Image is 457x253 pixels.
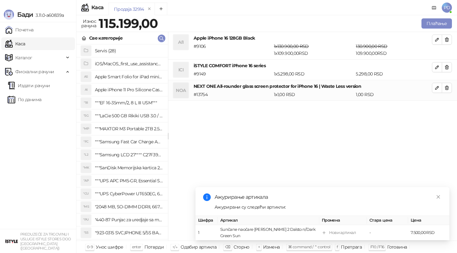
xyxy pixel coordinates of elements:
h4: Apple iPhone 16 128GB Black [194,35,432,42]
div: "5G [81,111,91,121]
h4: """Samsung LCD 27"""" C27F390FHUXEN""" [95,150,163,160]
div: "PU [81,215,91,225]
div: Одабир артикла [181,243,216,251]
span: PD [442,3,452,13]
a: Издати рачуни [8,79,50,92]
strong: 115.199,00 [99,16,158,31]
span: ⌫ [225,244,230,249]
button: Add tab [155,3,167,15]
h4: """MAXTOR M3 Portable 2TB 2.5"""" crni eksterni hard disk HX-M201TCB/GM""" [95,124,163,134]
div: "FC [81,137,91,147]
h4: "440-87 Punjac za uredjaje sa micro USB portom 4/1, Stand." [95,215,163,225]
div: Потврди [144,243,164,251]
div: NOA [173,83,189,98]
span: 0-9 [87,244,93,249]
h4: "923-0315 SVC,IPHONE 5/5S BATTERY REMOVAL TRAY Držač za iPhone sa kojim se otvara display [95,228,163,238]
h4: """SanDisk Memorijska kartica 256GB microSDXC sa SD adapterom SDSQXA1-256G-GN6MA - Extreme PLUS, ... [95,163,163,173]
div: "CU [81,189,91,199]
div: 5.298,00 RSD [354,70,433,77]
div: Ажурирање артикала [215,193,442,201]
span: close [436,195,440,199]
div: ICI [173,62,189,77]
a: Close [435,193,442,200]
span: Каталог [15,51,32,64]
button: remove [145,6,154,12]
td: Sunčane naočare [PERSON_NAME] 2 Dalsto n/Dark Green Sun [218,225,319,241]
span: info-circle [203,193,211,201]
div: Измена [263,243,280,251]
span: ⌘ command / ⌃ control [288,244,330,249]
th: Шифра [195,216,218,225]
a: Почетна [5,23,34,36]
div: # 9149 [192,70,273,77]
td: 1 [195,225,218,241]
span: f [337,244,338,249]
h4: iOS/MacOS_first_use_assistance (4) [95,59,163,69]
h4: "2048 MB, SO-DIMM DDRII, 667 MHz, Napajanje 1,8 0,1 V, Latencija CL5" [95,202,163,212]
span: 1 x 130.900,00 RSD [274,43,309,49]
div: "MS [81,202,91,212]
h4: """LaCie 500 GB Rikiki USB 3.0 / Ultra Compact & Resistant aluminum / USB 3.0 / 2.5""""""" [95,111,163,121]
div: "MK [81,163,91,173]
span: 3.11.0-a60839a [33,12,64,18]
img: 64x64-companyLogo-77b92cf4-9946-4f36-9751-bf7bb5fd2c7d.png [5,235,18,248]
button: Плаћање [421,18,452,29]
div: Износ рачуна [80,17,97,30]
div: 109.900,00 RSD [354,43,433,57]
div: Претрага [341,243,362,251]
div: grid [76,44,168,241]
h4: Apple Smart Folio for iPad mini (A17 Pro) - Sage [95,72,163,82]
div: Сторно [234,243,249,251]
div: "AP [81,176,91,186]
td: - [367,225,408,241]
td: 7.500,00 RSD [408,225,449,241]
div: 1 x 1,00 RSD [273,91,354,98]
div: Ажурирани су следећи артикли: [215,204,442,211]
div: "18 [81,98,91,108]
div: 1 x 109.900,00 RSD [273,43,354,57]
div: "MP [81,124,91,134]
h4: """UPS CyberPower UT650EG, 650VA/360W , line-int., s_uko, desktop""" [95,189,163,199]
a: Документација [429,3,439,13]
h4: """Samsung Fast Car Charge Adapter, brzi auto punja_, boja crna""" [95,137,163,147]
span: ↑/↓ [172,244,177,249]
h4: iSTYLE COMFORT iPhone 16 series [194,62,432,69]
div: Каса [91,5,103,10]
span: + [258,244,260,249]
th: Промена [319,216,367,225]
div: "L2 [81,150,91,160]
span: enter [132,244,141,249]
div: "S5 [81,228,91,238]
h4: """UPS APC PM5-GR, Essential Surge Arrest,5 utic_nica""" [95,176,163,186]
a: Каса [5,37,25,50]
span: Фискални рачуни [15,65,54,78]
div: AS [81,72,91,82]
h4: Apple iPhone 11 Pro Silicone Case - Black [95,85,163,95]
div: Продаја 32914 [114,6,144,13]
h4: NEXT ONE All-rounder glass screen protector for iPhone 16 | Waste Less version [194,83,432,90]
small: PREDUZEĆE ZA TRGOVINU I USLUGE ISTYLE STORES DOO [GEOGRAPHIC_DATA] ([GEOGRAPHIC_DATA]) [20,232,71,250]
span: F10 / F16 [370,244,384,249]
div: AI1 [173,35,189,50]
div: 1,00 RSD [354,91,433,98]
div: Све категорије [89,35,123,42]
th: Цена [408,216,449,225]
th: Стара цена [367,216,408,225]
span: 130.900,00 RSD [356,43,387,49]
a: По данима [8,93,41,106]
div: Нови артикал [329,230,356,236]
div: AI [81,85,91,95]
div: # 13754 [192,91,273,98]
div: # 9106 [192,43,273,57]
div: Унос шифре [96,243,123,251]
span: Бади [17,11,33,18]
h4: """EF 16-35mm/2, 8 L III USM""" [95,98,163,108]
img: Logo [4,10,14,20]
th: Артикал [218,216,319,225]
h4: Servis (28) [95,46,163,56]
div: 1 x 5.298,00 RSD [273,70,354,77]
div: Готовина [387,243,407,251]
